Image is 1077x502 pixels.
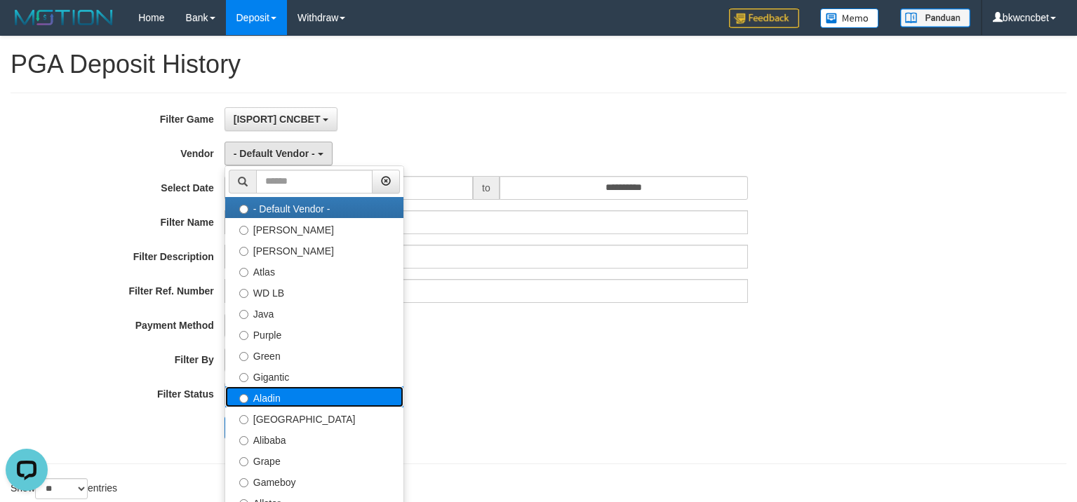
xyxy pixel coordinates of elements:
[239,436,248,445] input: Alibaba
[225,407,403,428] label: [GEOGRAPHIC_DATA]
[225,323,403,344] label: Purple
[225,428,403,449] label: Alibaba
[225,449,403,470] label: Grape
[225,365,403,386] label: Gigantic
[225,260,403,281] label: Atlas
[239,310,248,319] input: Java
[225,239,403,260] label: [PERSON_NAME]
[225,470,403,491] label: Gameboy
[225,197,403,218] label: - Default Vendor -
[239,331,248,340] input: Purple
[11,7,117,28] img: MOTION_logo.png
[225,344,403,365] label: Green
[225,107,338,131] button: [ISPORT] CNCBET
[11,50,1066,79] h1: PGA Deposit History
[225,386,403,407] label: Aladin
[239,415,248,424] input: [GEOGRAPHIC_DATA]
[239,394,248,403] input: Aladin
[239,352,248,361] input: Green
[35,478,88,499] select: Showentries
[239,268,248,277] input: Atlas
[239,457,248,466] input: Grape
[225,142,333,165] button: - Default Vendor -
[729,8,799,28] img: Feedback.jpg
[11,478,117,499] label: Show entries
[239,373,248,382] input: Gigantic
[239,205,248,214] input: - Default Vendor -
[239,247,248,256] input: [PERSON_NAME]
[473,176,500,200] span: to
[225,281,403,302] label: WD LB
[239,226,248,235] input: [PERSON_NAME]
[239,478,248,487] input: Gameboy
[234,114,321,125] span: [ISPORT] CNCBET
[225,218,403,239] label: [PERSON_NAME]
[234,148,315,159] span: - Default Vendor -
[239,289,248,298] input: WD LB
[6,6,48,48] button: Open LiveChat chat widget
[820,8,879,28] img: Button%20Memo.svg
[225,302,403,323] label: Java
[900,8,970,27] img: panduan.png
